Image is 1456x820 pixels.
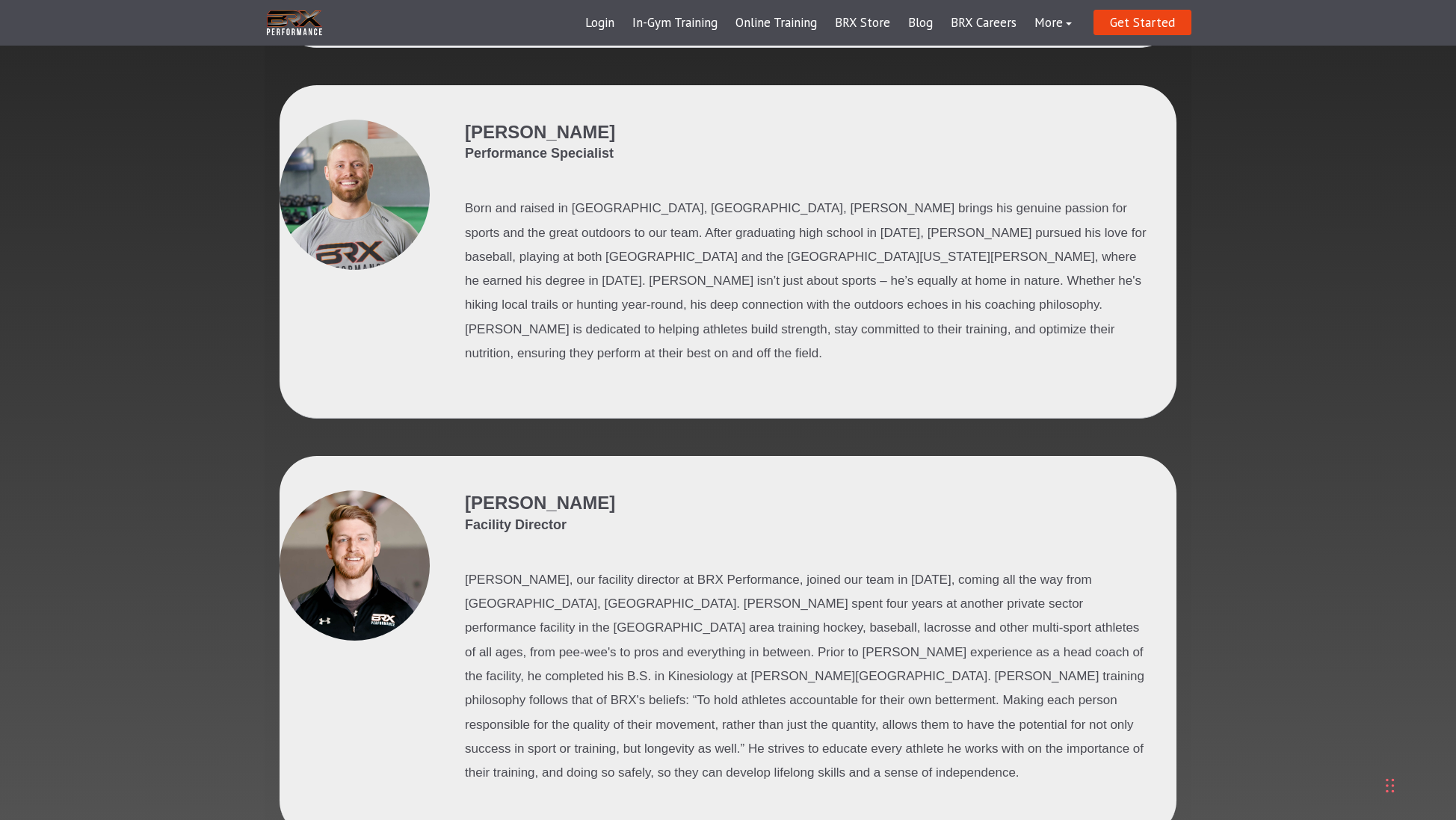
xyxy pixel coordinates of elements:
iframe: Chat Widget [1236,659,1456,820]
span: Facility Director [465,516,615,534]
p: Born and raised in [GEOGRAPHIC_DATA], [GEOGRAPHIC_DATA], [PERSON_NAME] brings his genuine passion... [465,197,1153,366]
a: Login [576,5,623,41]
a: In-Gym Training [623,5,727,41]
a: BRX Store [826,5,899,41]
a: BRX Careers [942,5,1025,41]
a: More [1025,5,1081,41]
span: [PERSON_NAME] [465,493,615,513]
a: Online Training [727,5,826,41]
a: Get Started [1093,10,1191,35]
span: [PERSON_NAME] [465,122,615,142]
span: Performance Specialist [465,144,615,163]
a: Blog [899,5,942,41]
div: Navigation Menu [576,5,1081,41]
p: [PERSON_NAME], our facility director at BRX Performance, joined our team in [DATE], coming all th... [465,568,1153,786]
img: BRX Transparent Logo-2 [265,7,324,38]
div: Drag [1386,763,1395,808]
